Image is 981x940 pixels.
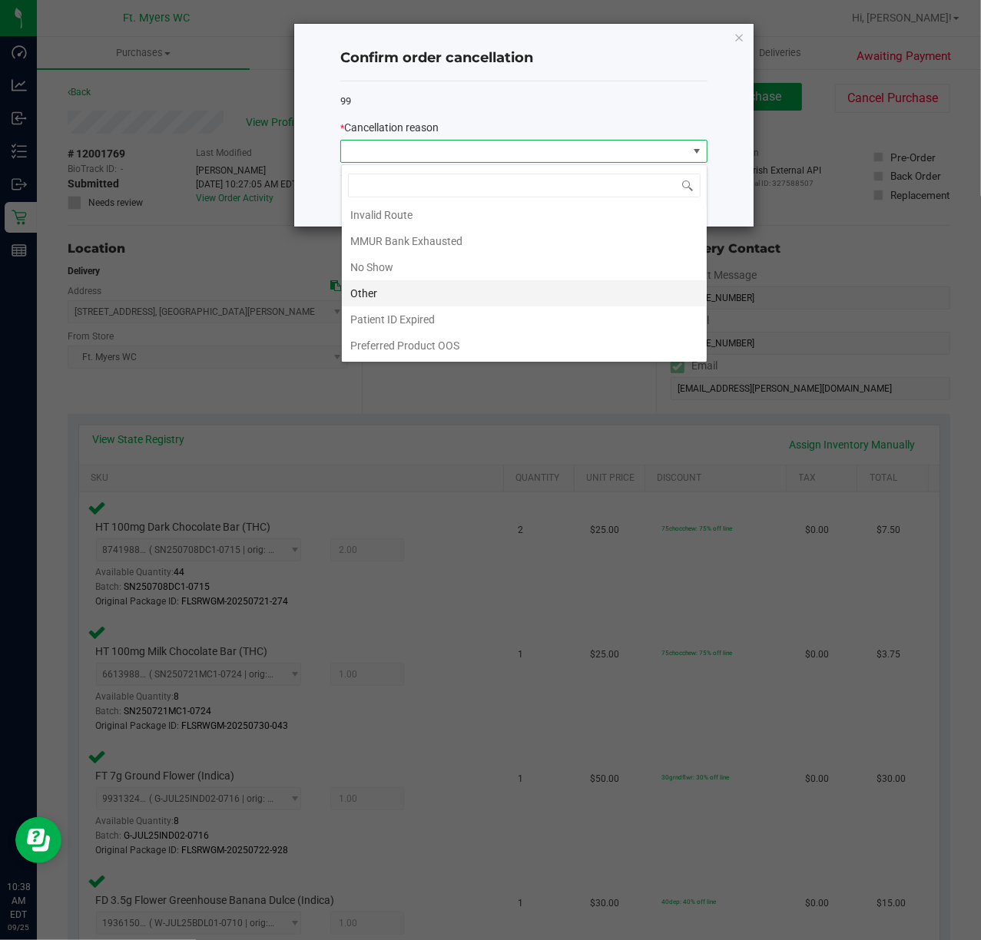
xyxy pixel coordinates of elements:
[342,228,707,254] li: MMUR Bank Exhausted
[340,95,351,107] span: 99
[344,121,439,134] span: Cancellation reason
[342,202,707,228] li: Invalid Route
[342,254,707,280] li: No Show
[340,48,708,68] h4: Confirm order cancellation
[15,817,61,863] iframe: Resource center
[734,28,744,46] button: Close
[342,280,707,306] li: Other
[342,306,707,333] li: Patient ID Expired
[342,333,707,359] li: Preferred Product OOS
